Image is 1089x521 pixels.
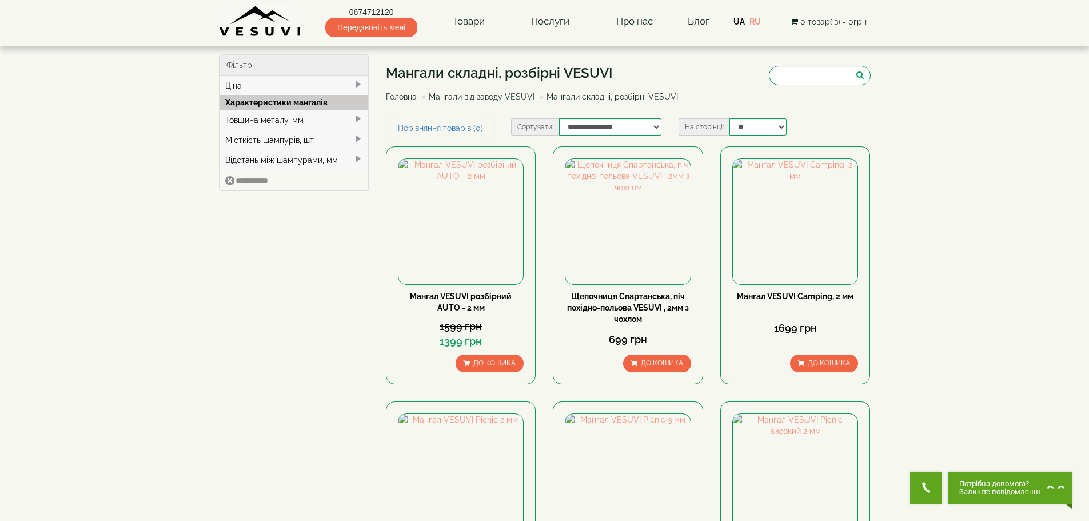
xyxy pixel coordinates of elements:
[910,472,942,504] button: Get Call button
[737,292,853,301] a: Мангал VESUVI Camping, 2 мм
[605,9,664,35] a: Про нас
[220,76,369,96] div: Ціна
[325,18,417,37] span: Передзвоніть мені
[787,15,870,28] button: 0 товар(ів) - 0грн
[565,159,690,284] img: Щепочниця Спартанська, піч похідно-польова VESUVI , 2мм з чохлом
[567,292,689,324] a: Щепочниця Спартанська, піч похідно-польова VESUVI , 2мм з чохлом
[537,91,678,102] li: Мангали складні, розбірні VESUVI
[219,6,302,37] img: Завод VESUVI
[565,332,691,347] div: 699 грн
[623,355,691,372] button: До кошика
[441,9,496,35] a: Товари
[386,118,495,138] a: Порівняння товарів (0)
[220,150,369,170] div: Відстань між шампурами, мм
[386,92,417,101] a: Головна
[410,292,512,312] a: Мангал VESUVI розбірний AUTO - 2 мм
[456,355,524,372] button: До кошика
[790,355,858,372] button: До кошика
[220,110,369,130] div: Товщина металу, мм
[948,472,1072,504] button: Chat button
[808,359,850,367] span: До кошика
[511,118,559,136] label: Сортувати:
[398,159,523,284] img: Мангал VESUVI розбірний AUTO - 2 мм
[220,55,369,76] div: Фільтр
[220,130,369,150] div: Місткість шампурів, шт.
[398,319,524,334] div: 1599 грн
[386,66,687,81] h1: Мангали складні, розбірні VESUVI
[398,334,524,349] div: 1399 грн
[641,359,683,367] span: До кошика
[733,159,857,284] img: Мангал VESUVI Camping, 2 мм
[749,17,761,26] a: RU
[688,15,709,27] a: Блог
[800,17,867,26] span: 0 товар(ів) - 0грн
[473,359,516,367] span: До кошика
[520,9,581,35] a: Послуги
[220,95,369,110] div: Характеристики мангалів
[959,488,1042,496] span: Залиште повідомлення
[679,118,729,136] label: На сторінці:
[325,6,417,18] a: 0674712120
[733,17,745,26] a: UA
[732,321,858,336] div: 1699 грн
[429,92,534,101] a: Мангали від заводу VESUVI
[959,480,1042,488] span: Потрібна допомога?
